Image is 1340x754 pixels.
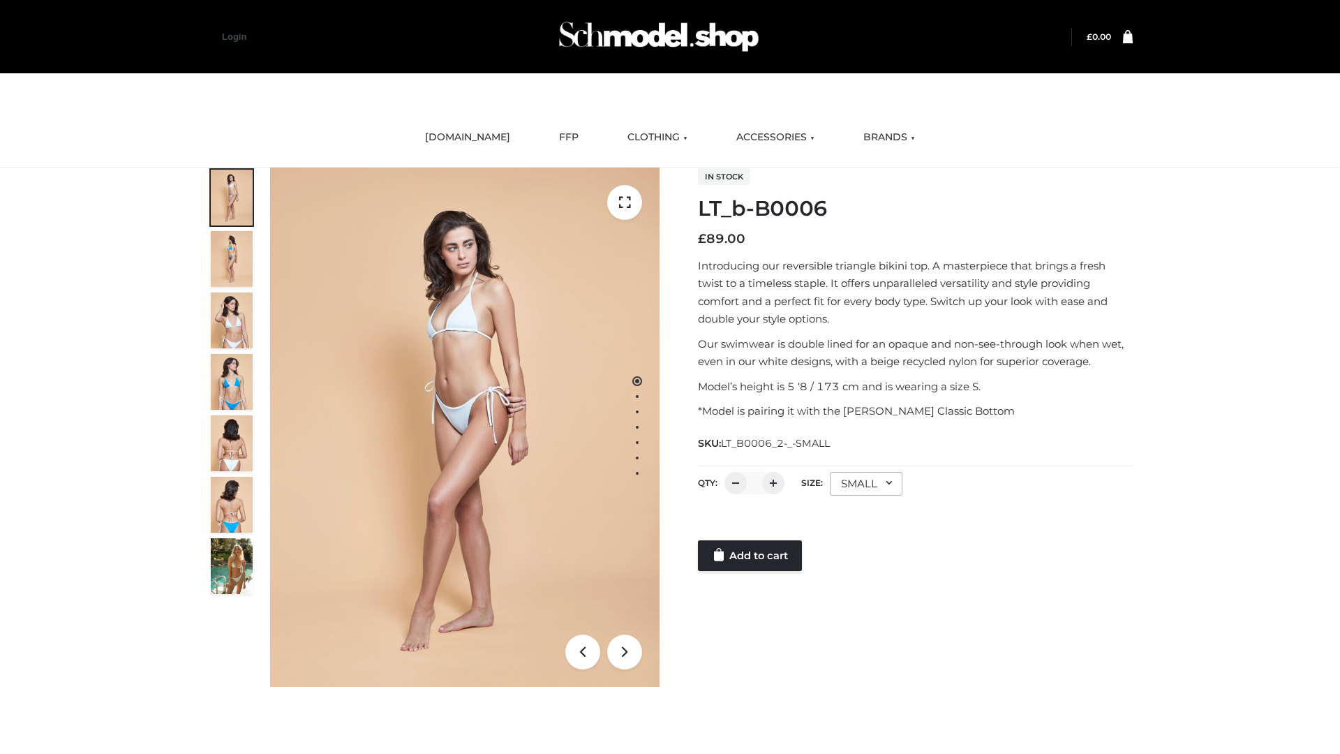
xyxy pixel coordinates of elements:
[801,478,823,488] label: Size:
[415,122,521,153] a: [DOMAIN_NAME]
[698,435,831,452] span: SKU:
[1087,31,1111,42] bdi: 0.00
[853,122,925,153] a: BRANDS
[698,378,1133,396] p: Model’s height is 5 ‘8 / 173 cm and is wearing a size S.
[1087,31,1111,42] a: £0.00
[698,257,1133,328] p: Introducing our reversible triangle bikini top. A masterpiece that brings a fresh twist to a time...
[211,231,253,287] img: ArielClassicBikiniTop_CloudNine_AzureSky_OW114ECO_2-scaled.jpg
[211,293,253,348] img: ArielClassicBikiniTop_CloudNine_AzureSky_OW114ECO_3-scaled.jpg
[1087,31,1092,42] span: £
[698,231,745,246] bdi: 89.00
[698,168,750,185] span: In stock
[698,231,706,246] span: £
[698,540,802,571] a: Add to cart
[211,170,253,226] img: ArielClassicBikiniTop_CloudNine_AzureSky_OW114ECO_1-scaled.jpg
[211,415,253,471] img: ArielClassicBikiniTop_CloudNine_AzureSky_OW114ECO_7-scaled.jpg
[698,478,717,488] label: QTY:
[211,538,253,594] img: Arieltop_CloudNine_AzureSky2.jpg
[721,437,830,450] span: LT_B0006_2-_-SMALL
[617,122,698,153] a: CLOTHING
[211,477,253,533] img: ArielClassicBikiniTop_CloudNine_AzureSky_OW114ECO_8-scaled.jpg
[726,122,825,153] a: ACCESSORIES
[270,168,660,687] img: ArielClassicBikiniTop_CloudNine_AzureSky_OW114ECO_1
[698,196,1133,221] h1: LT_b-B0006
[554,9,764,64] img: Schmodel Admin 964
[211,354,253,410] img: ArielClassicBikiniTop_CloudNine_AzureSky_OW114ECO_4-scaled.jpg
[698,335,1133,371] p: Our swimwear is double lined for an opaque and non-see-through look when wet, even in our white d...
[830,472,902,496] div: SMALL
[549,122,589,153] a: FFP
[222,31,246,42] a: Login
[698,402,1133,420] p: *Model is pairing it with the [PERSON_NAME] Classic Bottom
